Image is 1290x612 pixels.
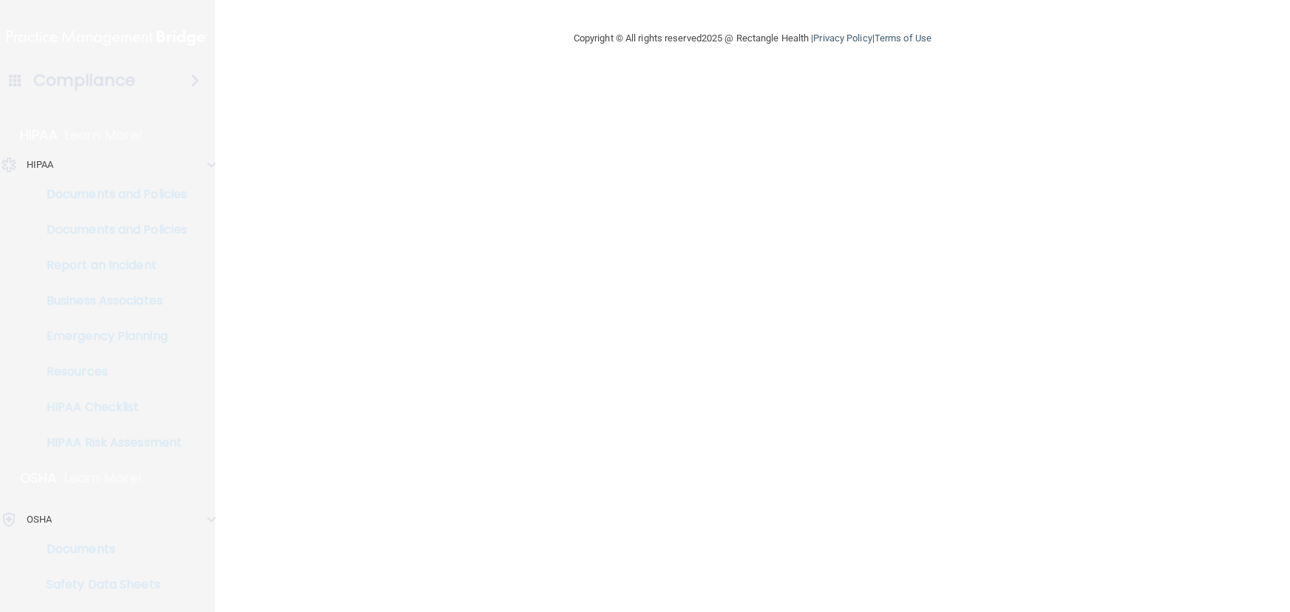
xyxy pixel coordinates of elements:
[27,156,54,174] p: HIPAA
[7,23,208,52] img: PMB logo
[10,187,211,202] p: Documents and Policies
[20,126,58,144] p: HIPAA
[10,222,211,237] p: Documents and Policies
[10,400,211,415] p: HIPAA Checklist
[10,542,211,557] p: Documents
[20,469,57,487] p: OSHA
[875,33,931,44] a: Terms of Use
[10,329,211,344] p: Emergency Planning
[10,435,211,450] p: HIPAA Risk Assessment
[33,70,136,91] h4: Compliance
[483,15,1022,62] div: Copyright © All rights reserved 2025 @ Rectangle Health | |
[10,364,211,379] p: Resources
[64,469,143,487] p: Learn More!
[813,33,872,44] a: Privacy Policy
[65,126,143,144] p: Learn More!
[27,511,52,528] p: OSHA
[10,577,211,592] p: Safety Data Sheets
[10,258,211,273] p: Report an Incident
[10,293,211,308] p: Business Associates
